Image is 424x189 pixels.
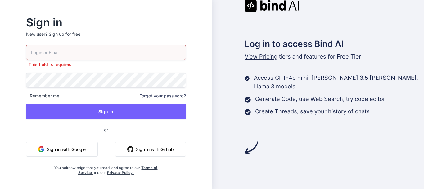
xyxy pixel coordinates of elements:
[78,165,158,175] a: Terms of Service
[26,31,186,45] p: New user?
[53,162,160,175] div: You acknowledge that you read, and agree to our and our
[255,95,385,103] p: Generate Code, use Web Search, try code editor
[245,52,424,61] p: tiers and features for Free Tier
[26,61,186,68] p: This field is required
[26,142,98,157] button: Sign in with Google
[26,104,186,119] button: Sign In
[79,122,133,137] span: or
[139,93,186,99] span: Forgot your password?
[107,170,134,175] a: Privacy Policy.
[127,146,133,152] img: github
[245,53,277,60] span: View Pricing
[26,93,59,99] span: Remember me
[115,142,186,157] button: Sign in with Github
[254,73,424,91] p: Access GPT-4o mini, [PERSON_NAME] 3.5 [PERSON_NAME], Llama 3 models
[26,45,186,60] input: Login or Email
[38,146,44,152] img: google
[245,141,258,154] img: arrow
[26,17,186,27] h2: Sign in
[49,31,80,37] div: Sign up for free
[245,37,424,50] h2: Log in to access Bind AI
[255,107,370,116] p: Create Threads, save your history of chats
